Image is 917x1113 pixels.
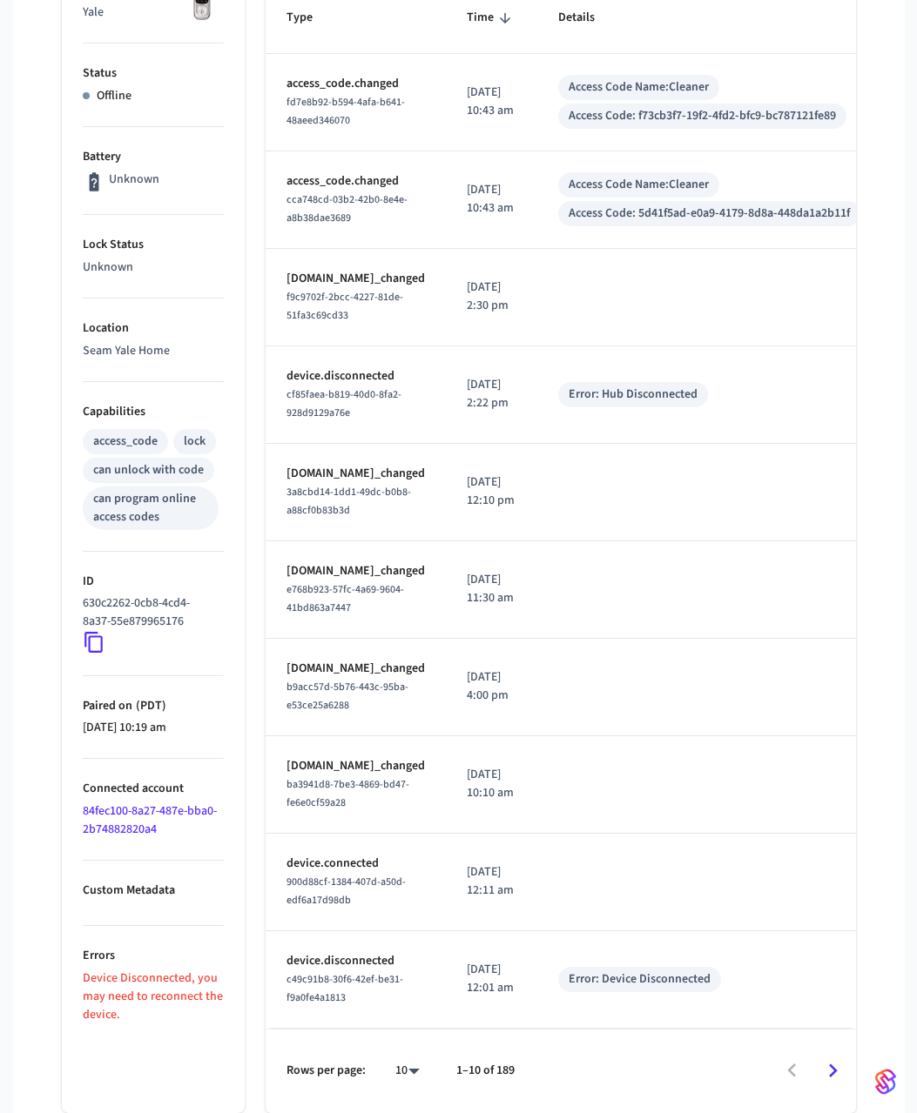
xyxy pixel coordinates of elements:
[558,4,617,31] span: Details
[569,386,698,404] div: Error: Hub Disconnected
[287,680,408,713] span: b9acc57d-5b76-443c-95ba-e53ce25a6288
[287,660,425,678] p: [DOMAIN_NAME]_changed
[83,342,224,360] p: Seam Yale Home
[83,148,224,166] p: Battery
[97,87,131,105] p: Offline
[184,432,206,451] div: lock
[467,84,516,120] p: [DATE] 10:43 am
[467,4,516,31] span: Time
[467,571,516,607] p: [DATE] 11:30 am
[875,1068,896,1096] img: SeamLogoGradient.69752ec5.svg
[83,802,217,838] a: 84fec100-8a27-487e-bba0-2b74882820a4
[83,719,224,737] p: [DATE] 10:19 am
[569,176,709,194] div: Access Code Name: Cleaner
[93,490,208,526] div: can program online access codes
[287,757,425,775] p: [DOMAIN_NAME]_changed
[132,697,166,714] span: ( PDT )
[93,461,204,479] div: can unlock with code
[83,947,224,965] p: Errors
[287,562,425,580] p: [DOMAIN_NAME]_changed
[287,777,409,810] span: ba3941d8-7be3-4869-bd47-fe6e0cf59a28
[287,75,425,93] p: access_code.changed
[569,970,711,989] div: Error: Device Disconnected
[287,192,408,225] span: cca748cd-03b2-42b0-8e4e-a8b38dae3689
[467,668,516,705] p: [DATE] 4:00 pm
[83,403,224,421] p: Capabilities
[109,171,159,189] p: Unknown
[287,855,425,873] p: device.connected
[83,780,224,798] p: Connected account
[287,270,425,288] p: [DOMAIN_NAME]_changed
[93,432,158,451] div: access_code
[83,594,217,631] p: 630c2262-0cb8-4cd4-8a37-55e879965176
[467,278,516,315] p: [DATE] 2:30 pm
[287,582,404,615] span: e768b923-57fc-4a69-9604-41bd863a7447
[83,3,224,22] p: Yale
[287,95,405,128] span: fd7e8b92-b594-4afa-b641-48aeed346070
[569,78,709,97] div: Access Code Name: Cleaner
[287,387,401,420] span: cf85faea-b819-40d0-8fa2-928d9129a76e
[287,172,425,191] p: access_code.changed
[467,863,516,900] p: [DATE] 12:11 am
[287,367,425,386] p: device.disconnected
[287,290,403,323] span: f9c9702f-2bcc-4227-81de-51fa3c69cd33
[287,1062,366,1080] p: Rows per page:
[467,181,516,218] p: [DATE] 10:43 am
[83,969,224,1024] p: Device Disconnected, you may need to reconnect the device.
[812,1050,853,1091] button: Go to next page
[83,573,224,591] p: ID
[83,319,224,338] p: Location
[467,766,516,802] p: [DATE] 10:10 am
[83,258,224,277] p: Unknown
[287,4,335,31] span: Type
[287,875,406,908] span: 900d88cf-1384-407d-a50d-edf6a17d98db
[287,952,425,970] p: device.disconnected
[287,465,425,483] p: [DOMAIN_NAME]_changed
[569,107,836,125] div: Access Code: f73cb3f7-19f2-4fd2-bfc9-bc787121fe89
[83,697,224,715] p: Paired on
[467,961,516,997] p: [DATE] 12:01 am
[287,485,411,518] span: 3a8cbd14-1dd1-49dc-b0b8-a88cf0b83b3d
[569,204,850,223] div: Access Code: 5d41f5ad-e0a9-4179-8d8a-448da1a2b11f
[467,376,516,412] p: [DATE] 2:22 pm
[387,1058,428,1083] div: 10
[456,1062,515,1080] p: 1–10 of 189
[83,882,224,900] p: Custom Metadata
[83,236,224,254] p: Lock Status
[467,473,516,510] p: [DATE] 12:10 pm
[83,64,224,83] p: Status
[287,972,403,1005] span: c49c91b8-30f6-42ef-be31-f9a0fe4a1813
